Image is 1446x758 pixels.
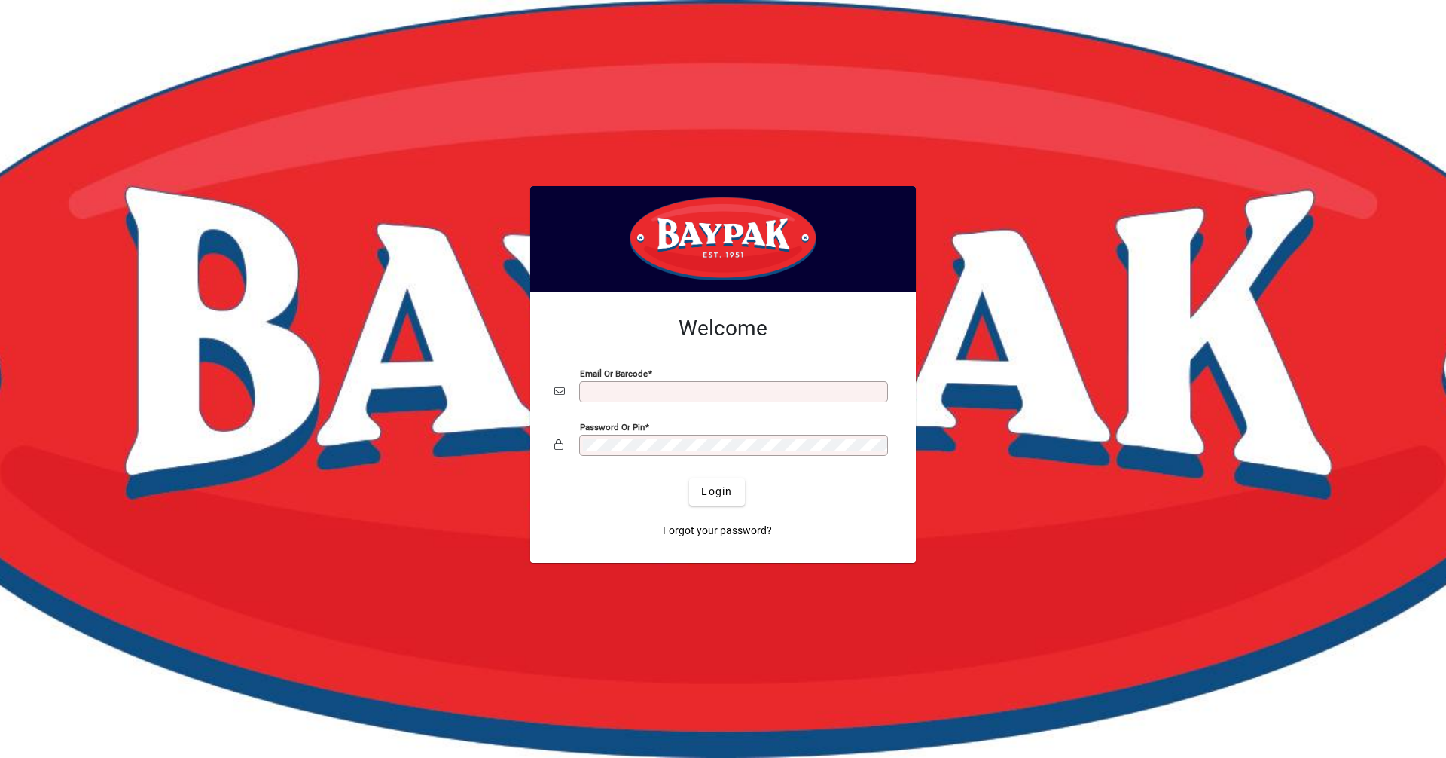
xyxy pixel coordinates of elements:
[580,368,648,378] mat-label: Email or Barcode
[701,484,732,500] span: Login
[689,478,744,506] button: Login
[580,421,645,432] mat-label: Password or Pin
[657,518,778,545] a: Forgot your password?
[554,316,892,341] h2: Welcome
[663,523,772,539] span: Forgot your password?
